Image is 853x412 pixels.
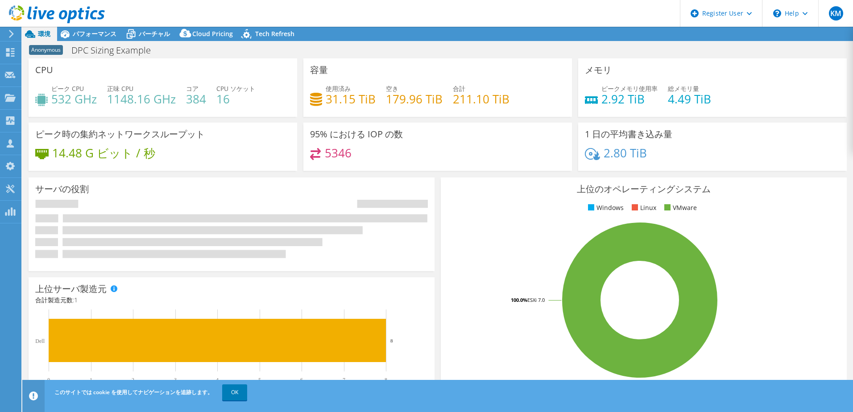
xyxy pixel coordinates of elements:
[52,148,155,158] h4: 14.48 G ビット / 秒
[35,65,53,75] h3: CPU
[453,94,509,104] h4: 211.10 TiB
[90,377,92,383] text: 1
[386,84,398,93] span: 空き
[186,84,199,93] span: コア
[47,377,50,383] text: 0
[390,338,393,343] text: 8
[585,65,612,75] h3: メモリ
[38,29,50,38] span: 環境
[300,377,303,383] text: 6
[132,377,134,383] text: 2
[107,84,133,93] span: 正味 CPU
[385,377,387,383] text: 8
[255,29,294,38] span: Tech Refresh
[107,94,176,104] h4: 1148.16 GHz
[51,94,97,104] h4: 532 GHz
[629,203,656,213] li: Linux
[668,84,699,93] span: 総メモリ量
[310,65,328,75] h3: 容量
[35,284,107,294] h3: 上位サーバ製造元
[773,9,781,17] svg: \n
[668,94,711,104] h4: 4.49 TiB
[511,297,527,303] tspan: 100.0%
[216,377,219,383] text: 4
[662,203,697,213] li: VMware
[310,129,403,139] h3: 95% における IOP の数
[326,94,376,104] h4: 31.15 TiB
[601,84,658,93] span: ピークメモリ使用率
[74,296,78,304] span: 1
[326,84,351,93] span: 使用済み
[35,184,89,194] h3: サーバの役割
[453,84,465,93] span: 合計
[216,84,255,93] span: CPU ソケット
[174,377,177,383] text: 3
[829,6,843,21] span: KM
[447,184,840,194] h3: 上位のオペレーティングシステム
[527,297,545,303] tspan: ESXi 7.0
[586,203,624,213] li: Windows
[67,45,165,55] h1: DPC Sizing Example
[29,45,63,55] span: Anonymous
[51,84,84,93] span: ピーク CPU
[386,94,443,104] h4: 179.96 TiB
[216,94,255,104] h4: 16
[73,29,116,38] span: パフォーマンス
[222,384,247,400] a: OK
[35,129,205,139] h3: ピーク時の集約ネットワークスループット
[139,29,170,38] span: バーチャル
[604,148,647,158] h4: 2.80 TiB
[54,388,213,396] span: このサイトでは cookie を使用してナビゲーションを追跡します。
[343,377,345,383] text: 7
[186,94,206,104] h4: 384
[192,29,233,38] span: Cloud Pricing
[325,148,352,158] h4: 5346
[35,295,428,305] h4: 合計製造元数:
[258,377,261,383] text: 5
[585,129,672,139] h3: 1 日の平均書き込み量
[35,338,45,344] text: Dell
[601,94,658,104] h4: 2.92 TiB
